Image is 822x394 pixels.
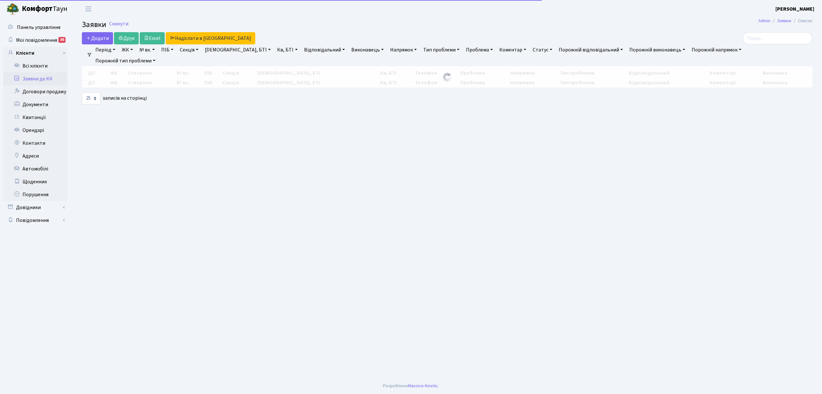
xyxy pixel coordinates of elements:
a: Автомобілі [3,162,67,175]
a: Заявки до КК [3,72,67,85]
span: Мої повідомлення [16,37,57,44]
a: Порожній тип проблеми [93,55,158,66]
a: Статус [530,44,555,55]
a: Порожній напрямок [689,44,744,55]
span: Панель управління [17,24,60,31]
a: Коментар [497,44,529,55]
a: Порушення [3,188,67,201]
a: [DEMOGRAPHIC_DATA], БТІ [202,44,273,55]
a: № вх. [137,44,157,55]
a: Заявки [777,17,791,24]
a: Надіслати в [GEOGRAPHIC_DATA] [166,32,255,44]
a: Мої повідомлення36 [3,34,67,47]
div: Розроблено . [383,382,439,389]
a: Admin [758,17,770,24]
b: Комфорт [22,4,53,14]
a: Порожній відповідальний [556,44,625,55]
a: Секція [177,44,201,55]
a: Довідники [3,201,67,214]
a: ПІБ [159,44,176,55]
a: Документи [3,98,67,111]
span: Додати [86,35,109,42]
img: Обробка... [442,72,452,82]
a: Договори продажу [3,85,67,98]
a: Період [93,44,118,55]
a: Контакти [3,137,67,150]
label: записів на сторінці [82,92,147,105]
a: Кв, БТІ [275,44,300,55]
a: Напрямок [388,44,419,55]
a: Massive Kinetic [408,382,438,389]
a: Тип проблеми [421,44,462,55]
a: Порожній виконавець [627,44,688,55]
select: записів на сторінці [82,92,101,105]
div: 36 [58,37,66,43]
a: Додати [82,32,113,44]
a: Відповідальний [302,44,347,55]
a: Проблема [463,44,495,55]
a: Панель управління [3,21,67,34]
a: Скинути [109,21,128,27]
a: Клієнти [3,47,67,60]
img: logo.png [6,3,19,15]
a: Квитанції [3,111,67,124]
a: Всі клієнти [3,60,67,72]
a: Друк [114,32,139,44]
a: Щоденник [3,175,67,188]
a: Адреси [3,150,67,162]
nav: breadcrumb [749,14,822,28]
span: Таун [22,4,67,14]
button: Переключити навігацію [80,4,96,14]
input: Пошук... [743,32,812,44]
a: Excel [140,32,165,44]
a: Орендарі [3,124,67,137]
a: ЖК [119,44,136,55]
li: Список [791,17,812,24]
a: Виконавець [349,44,386,55]
span: Заявки [82,19,106,30]
a: [PERSON_NAME] [775,5,814,13]
a: Повідомлення [3,214,67,227]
